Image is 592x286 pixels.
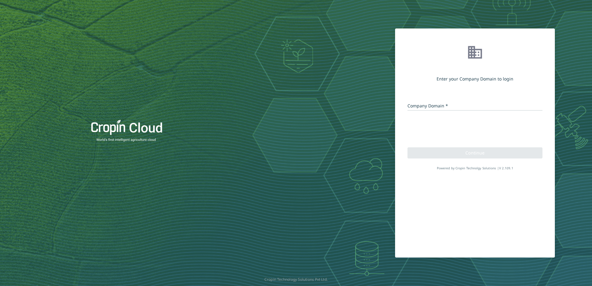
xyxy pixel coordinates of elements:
[437,76,513,81] span: Enter your Company Domain to login
[407,147,542,158] button: Continue
[467,44,484,61] img: loginPageBusinsessIcon.svg
[437,166,513,170] span: Powered by Cropin Technolgy Solutions |
[465,150,485,156] span: Continue
[499,166,513,170] span: V 2.109.1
